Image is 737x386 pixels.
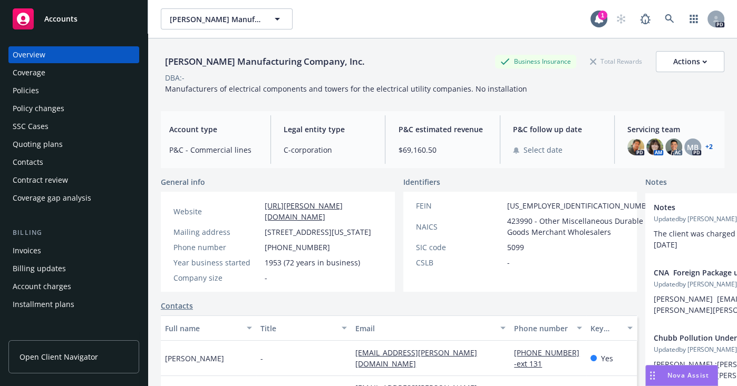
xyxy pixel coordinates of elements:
[169,124,258,135] span: Account type
[507,242,524,253] span: 5099
[8,278,139,295] a: Account charges
[265,272,267,283] span: -
[627,138,644,155] img: photo
[8,46,139,63] a: Overview
[161,176,205,187] span: General info
[398,144,487,155] span: $69,160.50
[523,144,563,155] span: Select date
[665,138,682,155] img: photo
[161,315,256,341] button: Full name
[627,124,716,135] span: Servicing team
[403,176,440,187] span: Identifiers
[355,323,494,334] div: Email
[601,353,613,364] span: Yes
[173,242,260,253] div: Phone number
[265,242,330,253] span: [PHONE_NUMBER]
[256,315,352,341] button: Title
[265,201,343,222] a: [URL][PERSON_NAME][DOMAIN_NAME]
[13,260,66,277] div: Billing updates
[284,124,372,135] span: Legal entity type
[416,242,503,253] div: SIC code
[169,144,258,155] span: P&C - Commercial lines
[507,215,658,237] span: 423990 - Other Miscellaneous Durable Goods Merchant Wholesalers
[170,14,261,25] span: [PERSON_NAME] Manufacturing Company, Inc.
[20,351,98,362] span: Open Client Navigator
[586,315,637,341] button: Key contact
[495,55,576,68] div: Business Insurance
[173,272,260,283] div: Company size
[13,172,68,189] div: Contract review
[165,84,527,94] span: Manufacturers of electrical components and towers for the electrical utility companies. No instal...
[165,323,240,334] div: Full name
[8,190,139,206] a: Coverage gap analysis
[260,323,336,334] div: Title
[13,242,41,259] div: Invoices
[645,365,718,386] button: Nova Assist
[173,226,260,237] div: Mailing address
[8,100,139,117] a: Policy changes
[416,200,503,211] div: FEIN
[8,4,139,34] a: Accounts
[173,206,260,217] div: Website
[355,348,477,369] a: [EMAIL_ADDRESS][PERSON_NAME][DOMAIN_NAME]
[13,118,49,135] div: SSC Cases
[13,64,45,81] div: Coverage
[13,296,74,313] div: Installment plans
[635,8,656,29] a: Report a Bug
[165,72,185,83] div: DBA: -
[13,46,45,63] div: Overview
[513,124,602,135] span: P&C follow up date
[8,260,139,277] a: Billing updates
[585,55,647,68] div: Total Rewards
[705,144,713,150] a: +2
[398,124,487,135] span: P&C estimated revenue
[8,64,139,81] a: Coverage
[173,257,260,268] div: Year business started
[284,144,372,155] span: C-corporation
[8,118,139,135] a: SSC Cases
[13,100,64,117] div: Policy changes
[8,154,139,171] a: Contacts
[13,154,43,171] div: Contacts
[161,300,193,311] a: Contacts
[645,176,667,189] span: Notes
[13,82,39,99] div: Policies
[656,51,724,72] button: Actions
[687,142,699,153] span: MB
[44,15,77,23] span: Accounts
[265,226,371,237] span: [STREET_ADDRESS][US_STATE]
[683,8,704,29] a: Switch app
[514,348,579,369] a: [PHONE_NUMBER] -ext 131
[646,365,659,385] div: Drag to move
[8,227,139,238] div: Billing
[351,315,510,341] button: Email
[510,315,586,341] button: Phone number
[514,323,570,334] div: Phone number
[8,242,139,259] a: Invoices
[260,353,263,364] span: -
[610,8,632,29] a: Start snowing
[507,200,658,211] span: [US_EMPLOYER_IDENTIFICATION_NUMBER]
[13,278,71,295] div: Account charges
[590,323,621,334] div: Key contact
[598,11,607,20] div: 1
[667,371,709,380] span: Nova Assist
[673,52,707,72] div: Actions
[265,257,360,268] span: 1953 (72 years in business)
[416,257,503,268] div: CSLB
[8,172,139,189] a: Contract review
[8,296,139,313] a: Installment plans
[161,55,369,68] div: [PERSON_NAME] Manufacturing Company, Inc.
[8,136,139,153] a: Quoting plans
[416,221,503,232] div: NAICS
[659,8,680,29] a: Search
[8,82,139,99] a: Policies
[13,190,91,206] div: Coverage gap analysis
[165,353,224,364] span: [PERSON_NAME]
[646,138,663,155] img: photo
[507,257,510,268] span: -
[161,8,293,29] button: [PERSON_NAME] Manufacturing Company, Inc.
[13,136,63,153] div: Quoting plans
